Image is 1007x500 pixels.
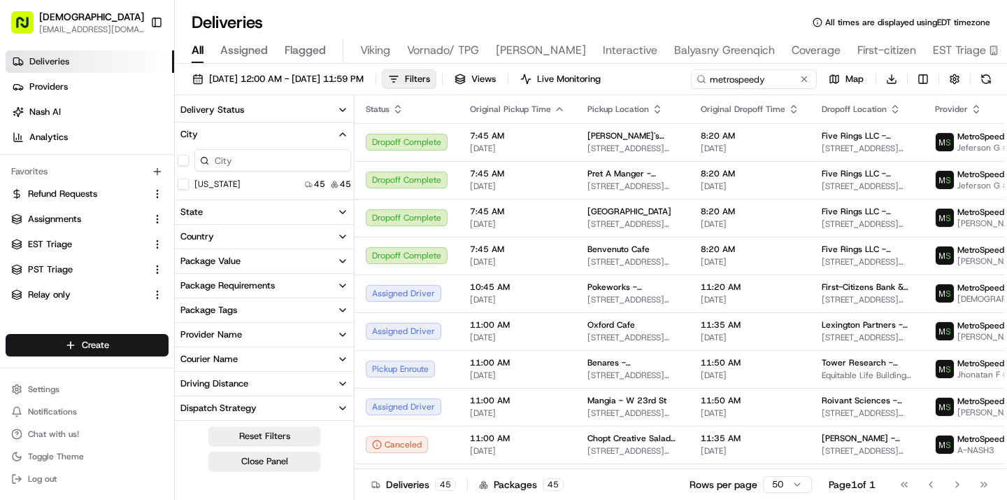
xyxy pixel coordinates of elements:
span: [STREET_ADDRESS][US_STATE] [587,218,678,230]
span: [STREET_ADDRESS][US_STATE] [587,408,678,419]
span: 11:20 AM [701,282,799,293]
button: Settings [6,380,169,399]
span: [PERSON_NAME]'s Bagels [587,130,678,141]
button: Close Panel [208,452,320,471]
span: Providers [29,81,68,93]
div: Courier Name [180,353,238,366]
span: [STREET_ADDRESS][US_STATE] [822,181,913,192]
a: Providers [6,76,174,98]
div: Package Value [180,255,241,268]
div: State [180,206,203,218]
span: All [192,42,203,59]
span: Views [471,73,496,85]
button: Refund Requests [6,183,169,205]
span: [STREET_ADDRESS][US_STATE] [587,294,678,305]
span: Pickup Location [587,104,649,115]
span: Flagged [285,42,326,59]
span: 8:20 AM [701,206,799,217]
button: Driving Distance [175,372,354,396]
span: [STREET_ADDRESS][US_STATE] [822,332,913,343]
span: [STREET_ADDRESS][US_STATE] [587,143,678,154]
span: Oxford Cafe [587,319,635,331]
span: PST Triage [28,263,73,276]
span: Deliveries [29,55,69,68]
span: Pokeworks - [GEOGRAPHIC_DATA] [587,282,678,293]
span: [DATE] [470,408,565,419]
a: Refund Requests [11,188,146,200]
span: [STREET_ADDRESS][US_STATE] [587,332,678,343]
span: Toggle Theme [28,451,84,462]
div: 45 [435,478,456,491]
img: metro_speed_logo.png [936,133,954,151]
div: Country [180,230,214,243]
span: Viking [360,42,390,59]
div: City [180,128,198,141]
span: [DATE] [470,143,565,154]
span: Nash AI [29,106,61,118]
span: Settings [28,384,59,395]
span: Filters [405,73,430,85]
img: metro_speed_logo.png [936,284,954,303]
input: City [194,149,351,172]
a: Assignments [11,213,146,225]
div: Favorites [6,160,169,183]
span: Pret A Manger - [STREET_ADDRESS] [587,168,678,179]
span: [DATE] [701,181,799,192]
span: 11:00 AM [470,433,565,444]
span: 8:20 AM [701,244,799,255]
span: [DATE] [470,294,565,305]
img: metro_speed_logo.png [936,436,954,454]
button: Log out [6,469,169,489]
button: Live Monitoring [514,69,607,89]
span: 7:45 AM [470,130,565,141]
button: City [175,123,354,146]
span: [DATE] [470,332,565,343]
span: [STREET_ADDRESS][US_STATE] [822,294,913,305]
span: [DATE] [470,218,565,230]
span: [DATE] [701,370,799,381]
img: metro_speed_logo.png [936,246,954,265]
span: Five Rings LLC - [GEOGRAPHIC_DATA] - Floor 30 [822,244,913,255]
div: 45 [543,478,564,491]
span: Status [366,104,390,115]
div: Package Tags [180,304,237,317]
span: All times are displayed using EDT timezone [825,17,990,28]
button: Package Requirements [175,274,354,298]
span: Five Rings LLC - [GEOGRAPHIC_DATA] - Floor 30 [822,130,913,141]
span: Mangia - W 23rd St [587,395,666,406]
span: Balyasny Greenqich [674,42,775,59]
div: Page 1 of 1 [829,478,876,492]
span: EST Triage [933,42,986,59]
span: 7:45 AM [470,206,565,217]
span: [STREET_ADDRESS][US_STATE] [587,181,678,192]
span: Original Dropoff Time [701,104,785,115]
div: Packages [479,478,564,492]
button: PST Triage [6,258,169,281]
span: 11:50 AM [701,395,799,406]
span: 11:35 AM [701,433,799,444]
span: 10:45 AM [470,282,565,293]
span: 45 [340,179,351,190]
img: metro_speed_logo.png [936,171,954,189]
button: Canceled [366,436,428,453]
button: Relay only [6,284,169,306]
button: Package Value [175,249,354,273]
span: [DATE] [701,143,799,154]
span: 11:00 AM [470,357,565,368]
span: Tower Research - [GEOGRAPHIC_DATA] - Floor 38 [822,357,913,368]
a: Nash AI [6,101,174,123]
span: [DEMOGRAPHIC_DATA] [39,10,144,24]
span: [STREET_ADDRESS][US_STATE] [822,143,913,154]
span: Equitable Life Building, [STREET_ADDRESS][US_STATE] [822,370,913,381]
span: EST Triage [28,238,72,251]
span: [DATE] [470,445,565,457]
span: [PERSON_NAME] - Floor 5 [822,433,913,444]
span: [STREET_ADDRESS][US_STATE] [587,256,678,268]
span: Original Pickup Time [470,104,551,115]
span: [DATE] [470,256,565,268]
span: Five Rings LLC - [GEOGRAPHIC_DATA] - Floor 30 [822,206,913,217]
h1: Deliveries [192,11,263,34]
span: 7:45 AM [470,244,565,255]
button: Country [175,225,354,249]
